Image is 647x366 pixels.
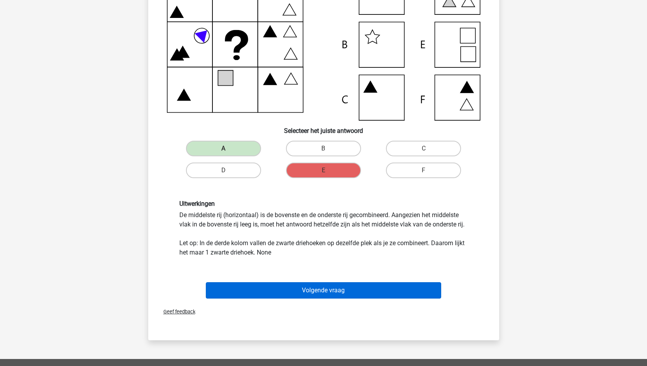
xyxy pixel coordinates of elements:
[386,141,461,156] label: C
[186,141,261,156] label: A
[161,121,487,134] h6: Selecteer het juiste antwoord
[206,282,441,299] button: Volgende vraag
[157,309,195,315] span: Geef feedback
[174,200,474,257] div: De middelste rij (horizontaal) is de bovenste en de onderste rij gecombineerd. Aangezien het midd...
[186,163,261,178] label: D
[179,200,468,207] h6: Uitwerkingen
[286,163,361,178] label: E
[286,141,361,156] label: B
[386,163,461,178] label: F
